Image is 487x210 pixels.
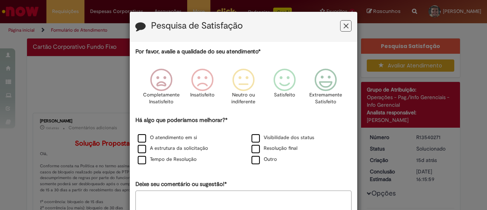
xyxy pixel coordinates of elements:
div: Há algo que poderíamos melhorar?* [135,116,352,165]
p: Satisfeito [274,91,295,99]
div: Extremamente Satisfeito [306,63,345,115]
label: Visibilidade dos status [251,134,314,141]
label: O atendimento em si [138,134,197,141]
div: Completamente Insatisfeito [142,63,180,115]
label: A estrutura da solicitação [138,145,208,152]
p: Insatisfeito [190,91,215,99]
p: Neutro ou indiferente [230,91,257,106]
label: Tempo de Resolução [138,156,197,163]
label: Deixe seu comentário ou sugestão!* [135,180,227,188]
div: Neutro ou indiferente [224,63,263,115]
label: Por favor, avalie a qualidade do seu atendimento* [135,48,261,56]
label: Resolução final [251,145,298,152]
p: Completamente Insatisfeito [143,91,180,106]
p: Extremamente Satisfeito [309,91,342,106]
div: Insatisfeito [183,63,222,115]
label: Pesquisa de Satisfação [151,21,243,31]
label: Outro [251,156,277,163]
div: Satisfeito [265,63,304,115]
